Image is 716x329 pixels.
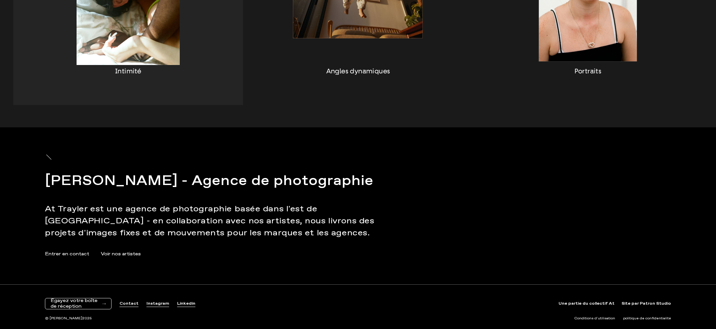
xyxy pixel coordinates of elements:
font: Entrer en contact [45,251,89,257]
a: Conditions d'utilisation [575,316,615,321]
a: Entrer en contact [45,251,89,258]
font: Égayez votre boîte de réception [51,298,98,309]
font: politique de confidentialité [623,316,671,321]
button: Égayez votre boîte de réception [51,298,106,309]
font: Conditions d'utilisation [575,316,615,321]
a: Site par Patron Studio [621,301,671,307]
a: Voir nos artistes [101,251,141,258]
a: Contact [119,301,138,307]
a: politique de confidentialité [623,316,671,321]
font: [PERSON_NAME] - Agence de photographie [45,172,373,190]
font: 2025 [82,316,92,321]
a: Une partie du collectif At [559,301,614,307]
font: © [PERSON_NAME] [45,316,82,321]
font: At Trayler est une agence de photographie basée dans l'est de [GEOGRAPHIC_DATA] - en collaboratio... [45,204,374,238]
a: Instagram [146,301,169,307]
a: Linkedin [177,301,195,307]
font: Voir nos artistes [101,251,141,257]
